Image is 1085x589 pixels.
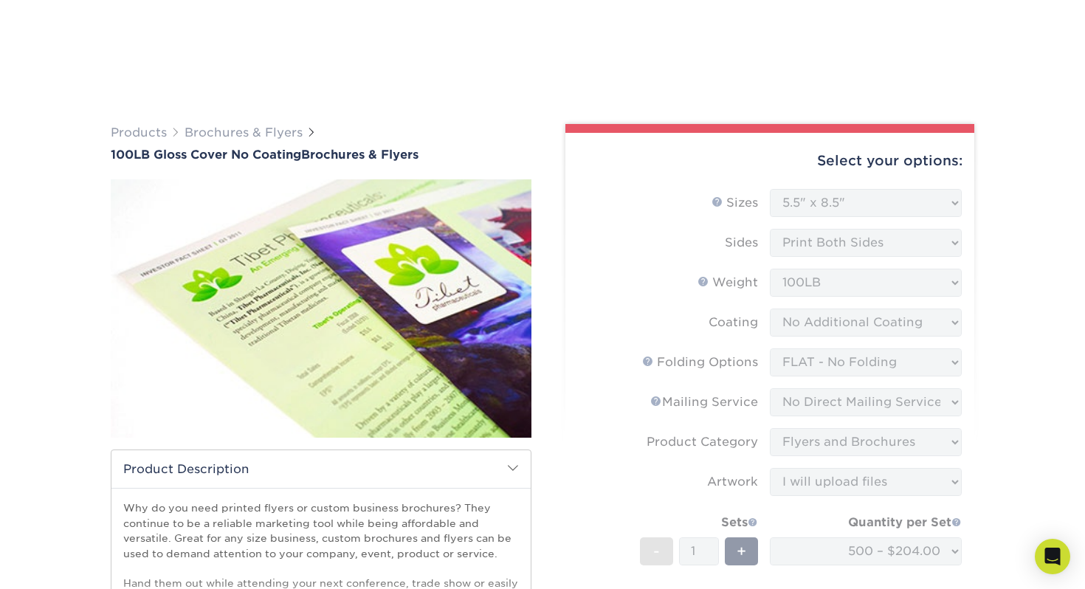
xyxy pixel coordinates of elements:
[111,148,301,162] span: 100LB Gloss Cover No Coating
[1035,539,1070,574] div: Open Intercom Messenger
[111,148,531,162] a: 100LB Gloss Cover No CoatingBrochures & Flyers
[111,163,531,454] img: 100LB Gloss Cover<br/>No Coating 01
[111,148,531,162] h1: Brochures & Flyers
[185,125,303,139] a: Brochures & Flyers
[577,133,962,189] div: Select your options:
[111,125,167,139] a: Products
[111,450,531,488] h2: Product Description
